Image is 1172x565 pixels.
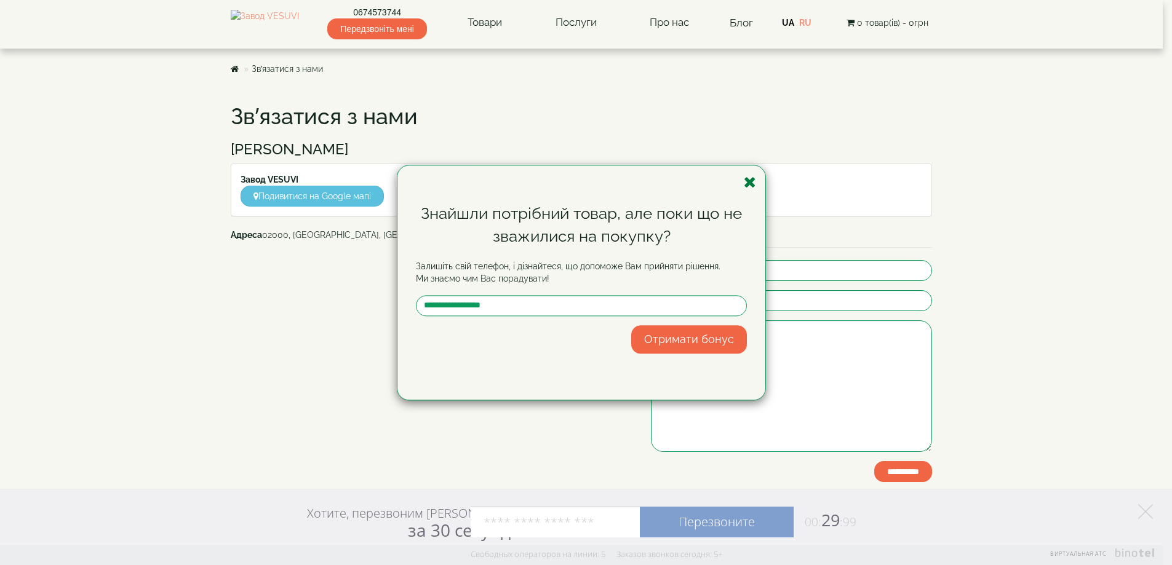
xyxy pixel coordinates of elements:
[1043,548,1157,565] a: Элемент управления
[640,507,794,537] a: Перезвоните
[631,325,747,354] button: Отримати бонус
[416,260,747,285] p: Залишіть свій телефон, і дізнайтеся, що допоможе Вам прийняти рішення. Ми знаємо чим Вас порадувати!
[416,202,747,248] div: Знайшли потрібний товар, але поки що не зважилися на покупку?
[794,508,856,531] span: 29
[1050,550,1107,558] span: Виртуальная АТС
[307,505,518,540] div: Хотите, перезвоним [PERSON_NAME]
[471,549,722,559] div: Свободных операторов на линии: 5 Заказов звонков сегодня: 5+
[1138,504,1153,519] a: Элемент управления
[805,514,821,530] span: 00:
[840,514,856,530] span: :99
[408,518,518,542] span: за 30 секунд?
